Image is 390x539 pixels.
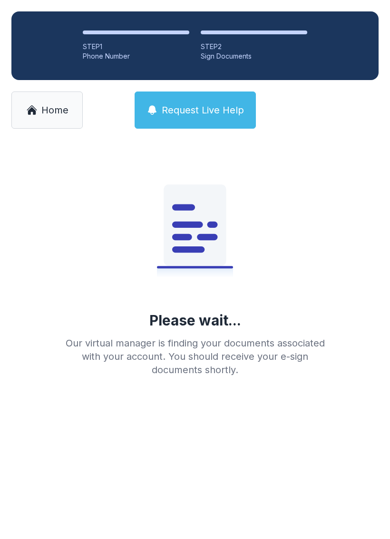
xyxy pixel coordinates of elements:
span: Home [41,103,68,117]
div: STEP 2 [201,42,307,51]
div: Sign Documents [201,51,307,61]
span: Request Live Help [162,103,244,117]
div: Please wait... [149,312,241,329]
div: STEP 1 [83,42,189,51]
div: Phone Number [83,51,189,61]
div: Our virtual manager is finding your documents associated with your account. You should receive yo... [58,336,332,376]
